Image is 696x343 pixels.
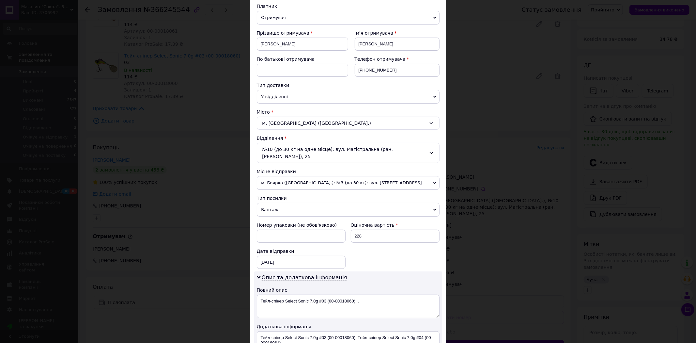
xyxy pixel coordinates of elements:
div: Оціночна вартість [351,222,440,228]
span: Опис та додаткова інформація [262,274,347,281]
span: Тип доставки [257,83,289,88]
span: Прізвище отримувача [257,30,310,36]
input: +380 [355,64,440,77]
div: Дата відправки [257,248,346,254]
span: м. Боярка ([GEOGRAPHIC_DATA].): №3 (до 30 кг): вул. [STREET_ADDRESS] [257,176,440,190]
span: У відділенні [257,90,440,104]
div: Місто [257,109,440,115]
span: Отримувач [257,11,440,24]
span: Місце відправки [257,169,296,174]
div: Номер упаковки (не обов'язково) [257,222,346,228]
textarea: Тейл-спінер Select Sonic 7.0g #03 (00-00018060)... [257,295,440,318]
span: Телефон отримувача [355,57,406,62]
div: №10 (до 30 кг на одне місце): вул. Магістральна (ран. [PERSON_NAME]), 25 [257,143,440,163]
span: Вантаж [257,203,440,217]
span: Тип посилки [257,196,287,201]
span: По батькові отримувача [257,57,315,62]
div: Додаткова інформація [257,323,440,330]
div: м. [GEOGRAPHIC_DATA] ([GEOGRAPHIC_DATA].) [257,117,440,130]
div: Відділення [257,135,440,141]
span: Ім'я отримувача [355,30,394,36]
span: Платник [257,4,277,9]
div: Повний опис [257,287,440,293]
